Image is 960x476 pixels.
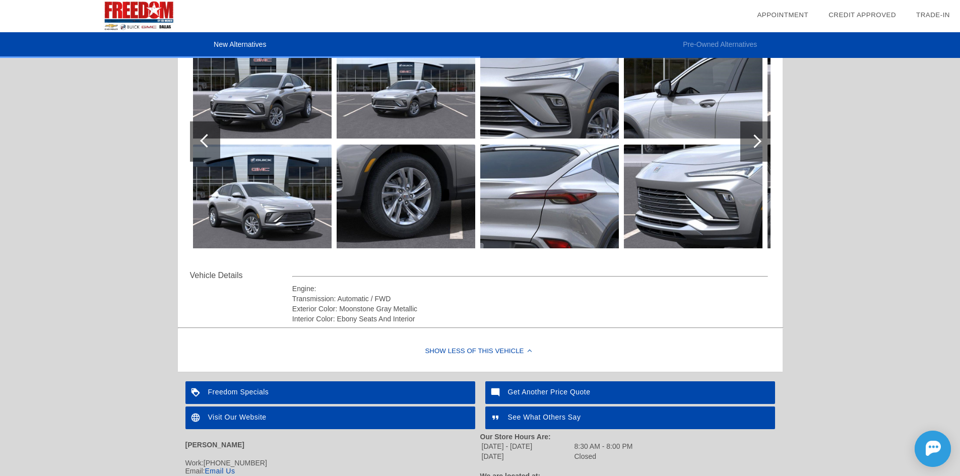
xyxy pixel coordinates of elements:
[767,145,906,248] img: 15.jpg
[193,145,332,248] img: 7.jpg
[337,35,475,139] img: 8.jpg
[193,35,332,139] img: 6.jpg
[480,145,619,248] img: 11.jpg
[624,35,762,139] img: 12.jpg
[624,145,762,248] img: 13.jpg
[185,406,208,429] img: ic_language_white_24dp_2x.png
[574,442,633,451] td: 8:30 AM - 8:00 PM
[869,422,960,476] iframe: Chat Assistance
[485,381,775,404] a: Get Another Price Quote
[204,459,267,467] span: [PHONE_NUMBER]
[292,294,769,304] div: Transmission: Automatic / FWD
[337,145,475,248] img: 9.jpg
[767,35,906,139] img: 14.jpg
[481,452,573,461] td: [DATE]
[480,35,619,139] img: 10.jpg
[178,331,783,372] div: Show Less of this Vehicle
[190,269,292,282] div: Vehicle Details
[916,11,950,19] a: Trade-In
[828,11,896,19] a: Credit Approved
[292,284,769,294] div: Engine:
[185,406,475,429] a: Visit Our Website
[292,314,769,324] div: Interior Color: Ebony Seats And Interior
[185,441,244,449] strong: [PERSON_NAME]
[185,381,475,404] a: Freedom Specials
[574,452,633,461] td: Closed
[481,442,573,451] td: [DATE] - [DATE]
[205,467,235,475] a: Email Us
[185,459,480,467] div: Work:
[185,381,208,404] img: ic_loyalty_white_24dp_2x.png
[485,406,775,429] a: See What Others Say
[485,406,508,429] img: ic_format_quote_white_24dp_2x.png
[485,381,508,404] img: ic_mode_comment_white_24dp_2x.png
[757,11,808,19] a: Appointment
[185,467,480,475] div: Email:
[480,433,551,441] strong: Our Store Hours Are:
[292,304,769,314] div: Exterior Color: Moonstone Gray Metallic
